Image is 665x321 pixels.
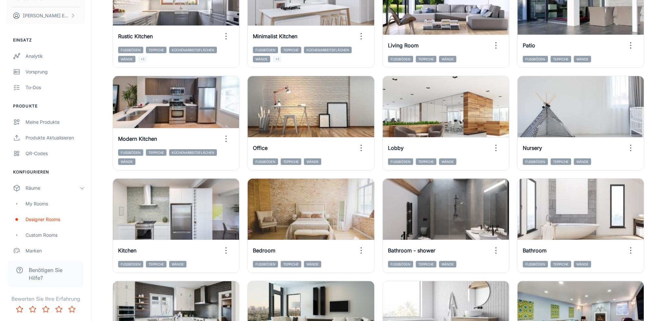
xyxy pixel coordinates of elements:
span: Fußböden [523,56,548,62]
h6: Living Room [388,41,419,49]
span: +1 [273,56,282,62]
h6: Modern Kitchen [118,135,157,143]
button: Rate 5 star [65,303,79,316]
span: Wände [439,158,456,165]
div: My Rooms [26,200,85,207]
span: Fußböden [118,47,143,53]
h6: Lobby [388,144,404,152]
span: Wände [304,261,321,267]
h6: Minimalist Kitchen [253,32,297,40]
span: Küchenarbeitsflächen [304,47,352,53]
span: Fußböden [118,149,143,156]
span: Teppiche [551,56,571,62]
div: QR-Codes [26,150,85,157]
span: Teppiche [146,149,166,156]
div: Marken [26,247,85,254]
h6: Rustic Kitchen [118,32,153,40]
span: Fußböden [118,261,143,267]
span: Teppiche [281,158,301,165]
div: Produkte aktualisieren [26,134,85,141]
div: Vorsprung [26,68,85,75]
span: Benötigen Sie Hilfe? [29,266,76,282]
span: Wände [574,261,591,267]
h6: Nursery [523,144,542,152]
button: Rate 2 star [26,303,39,316]
span: Fußböden [388,158,413,165]
span: Wände [169,261,186,267]
span: Teppiche [416,158,436,165]
span: Wände [118,158,135,165]
span: Teppiche [551,261,571,267]
span: Fußböden [253,47,278,53]
span: Wände [574,56,591,62]
div: Meine Produkte [26,119,85,126]
span: Teppiche [416,56,436,62]
span: Wände [118,56,135,62]
span: Teppiche [416,261,436,267]
span: Teppiche [146,47,166,53]
p: Bewerten Sie Ihre Erfahrung [5,295,86,303]
span: +1 [138,56,147,62]
button: Rate 1 star [13,303,26,316]
h6: Office [253,144,268,152]
span: Fußböden [253,158,278,165]
h6: Kitchen [118,247,136,254]
button: Rate 4 star [52,303,65,316]
span: Fußböden [523,158,548,165]
h6: Bathroom - shower [388,247,435,254]
span: Fußböden [388,261,413,267]
span: Wände [253,56,270,62]
span: Teppiche [551,158,571,165]
span: Wände [439,56,456,62]
span: Küchenarbeitsflächen [169,149,217,156]
h6: Bedroom [253,247,275,254]
span: Wände [304,158,321,165]
div: Räume [26,185,79,192]
span: Fußböden [388,56,413,62]
p: [PERSON_NAME] Ettrich [23,12,69,19]
button: [PERSON_NAME] Ettrich [7,7,85,24]
div: Custom Rooms [26,232,85,239]
span: Wände [439,261,456,267]
span: Küchenarbeitsflächen [169,47,217,53]
span: Fußböden [523,261,548,267]
h6: Patio [523,41,535,49]
span: Teppiche [281,261,301,267]
span: Wände [574,158,591,165]
div: Designer Rooms [26,216,85,223]
h6: Bathroom [523,247,547,254]
div: Analytik [26,53,85,60]
div: To-dos [26,84,85,91]
button: Rate 3 star [39,303,52,316]
span: Teppiche [146,261,166,267]
span: Teppiche [281,47,301,53]
span: Fußböden [253,261,278,267]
